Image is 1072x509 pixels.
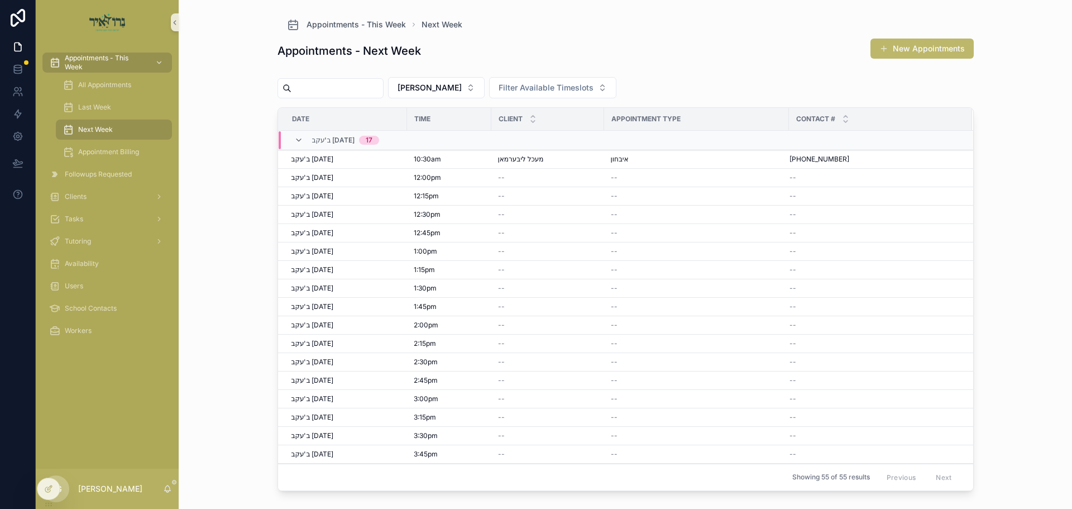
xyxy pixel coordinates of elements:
[291,431,334,440] span: ב'עקב [DATE]
[789,155,959,164] a: [PHONE_NUMBER]
[291,210,400,219] a: ב'עקב [DATE]
[414,339,436,348] span: 2:15pm
[611,155,629,164] span: איבחון
[789,155,849,164] span: [PHONE_NUMBER]
[611,394,782,403] a: --
[499,82,594,93] span: Filter Available Timeslots
[42,209,172,229] a: Tasks
[414,413,485,422] a: 3:15pm
[42,276,172,296] a: Users
[611,413,782,422] a: --
[291,376,400,385] a: ב'עקב [DATE]
[498,265,505,274] span: --
[78,483,142,494] p: [PERSON_NAME]
[789,210,796,219] span: --
[414,339,485,348] a: 2:15pm
[414,302,485,311] a: 1:45pm
[796,115,835,123] span: Contact #
[499,115,523,123] span: Client
[498,450,505,459] span: --
[789,302,959,311] a: --
[789,302,796,311] span: --
[789,376,796,385] span: --
[611,284,782,293] a: --
[498,302,597,311] a: --
[789,284,959,293] a: --
[498,394,505,403] span: --
[789,247,959,256] a: --
[414,450,485,459] a: 3:45pm
[498,192,505,201] span: --
[611,173,782,182] a: --
[89,13,126,31] img: App logo
[789,339,959,348] a: --
[56,97,172,117] a: Last Week
[489,77,616,98] button: Select Button
[65,215,83,223] span: Tasks
[789,210,959,219] a: --
[498,155,597,164] a: מעכל ליבערמאן
[291,339,334,348] span: ב'עקב [DATE]
[789,284,796,293] span: --
[291,173,400,182] a: ב'עקב [DATE]
[414,192,485,201] a: 12:15pm
[611,247,782,256] a: --
[291,210,334,219] span: ב'עקב [DATE]
[414,229,441,237] span: 12:45pm
[611,431,782,440] a: --
[611,450,782,459] a: --
[789,173,796,182] span: --
[414,115,430,123] span: Time
[498,376,505,385] span: --
[291,339,400,348] a: ב'עקב [DATE]
[291,413,400,422] a: ב'עקב [DATE]
[611,358,618,367] span: --
[414,192,439,201] span: 12:15pm
[611,247,618,256] span: --
[42,164,172,184] a: Followups Requested
[498,265,597,274] a: --
[789,321,959,330] a: --
[414,173,485,182] a: 12:00pm
[291,302,400,311] a: ב'עקב [DATE]
[414,450,438,459] span: 3:45pm
[42,321,172,341] a: Workers
[789,339,796,348] span: --
[498,321,597,330] a: --
[414,155,441,164] span: 10:30am
[414,321,438,330] span: 2:00pm
[414,155,485,164] a: 10:30am
[789,265,959,274] a: --
[291,376,334,385] span: ב'עקב [DATE]
[291,358,400,367] a: ב'עקב [DATE]
[422,19,462,30] span: Next Week
[498,339,597,348] a: --
[498,376,597,385] a: --
[611,358,782,367] a: --
[611,265,782,274] a: --
[414,247,437,256] span: 1:00pm
[789,413,959,422] a: --
[291,173,334,182] span: ב'עקב [DATE]
[414,229,485,237] a: 12:45pm
[291,302,334,311] span: ב'עקב [DATE]
[498,210,505,219] span: --
[498,229,505,237] span: --
[789,358,796,367] span: --
[42,298,172,318] a: School Contacts
[414,413,436,422] span: 3:15pm
[36,45,179,355] div: scrollable content
[291,229,334,237] span: ב'עקב [DATE]
[611,229,618,237] span: --
[56,75,172,95] a: All Appointments
[611,394,618,403] span: --
[414,265,435,274] span: 1:15pm
[611,302,618,311] span: --
[611,210,782,219] a: --
[789,358,959,367] a: --
[414,210,485,219] a: 12:30pm
[65,192,87,201] span: Clients
[498,431,505,440] span: --
[611,450,618,459] span: --
[789,229,796,237] span: --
